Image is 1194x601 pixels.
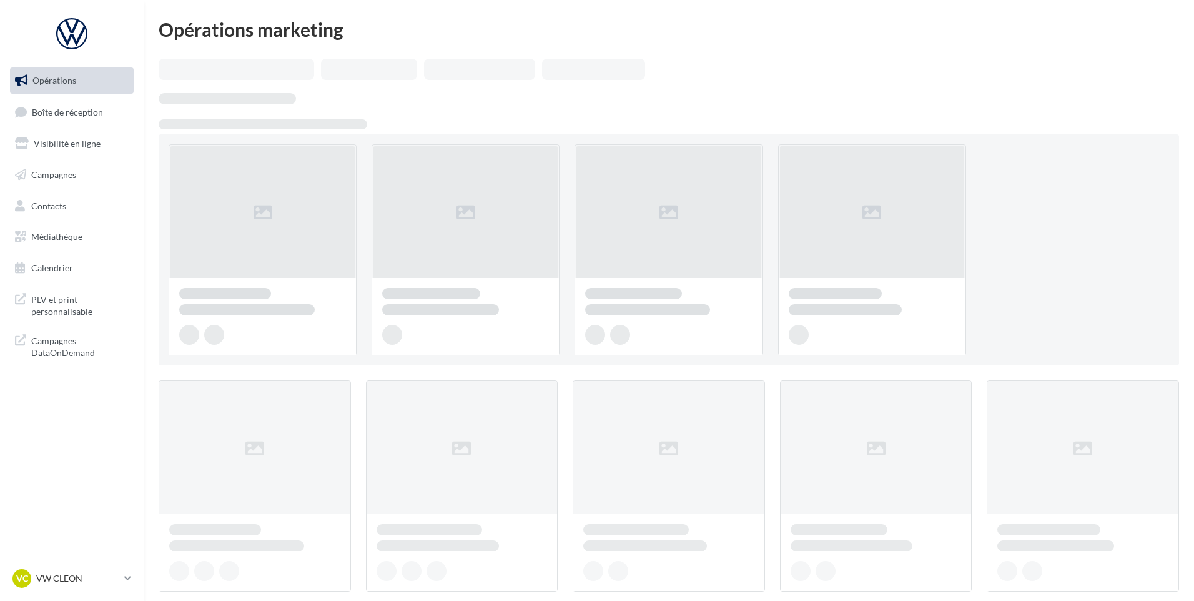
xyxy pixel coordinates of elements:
div: Opérations marketing [159,20,1179,39]
p: VW CLEON [36,572,119,585]
a: Opérations [7,67,136,94]
a: Campagnes [7,162,136,188]
span: Calendrier [31,262,73,273]
span: Opérations [32,75,76,86]
span: PLV et print personnalisable [31,291,129,318]
a: Contacts [7,193,136,219]
a: Boîte de réception [7,99,136,126]
a: Médiathèque [7,224,136,250]
a: Calendrier [7,255,136,281]
a: Campagnes DataOnDemand [7,327,136,364]
span: Médiathèque [31,231,82,242]
span: Campagnes [31,169,76,180]
span: VC [16,572,28,585]
span: Boîte de réception [32,106,103,117]
a: Visibilité en ligne [7,131,136,157]
span: Visibilité en ligne [34,138,101,149]
span: Campagnes DataOnDemand [31,332,129,359]
a: PLV et print personnalisable [7,286,136,323]
span: Contacts [31,200,66,211]
a: VC VW CLEON [10,567,134,590]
